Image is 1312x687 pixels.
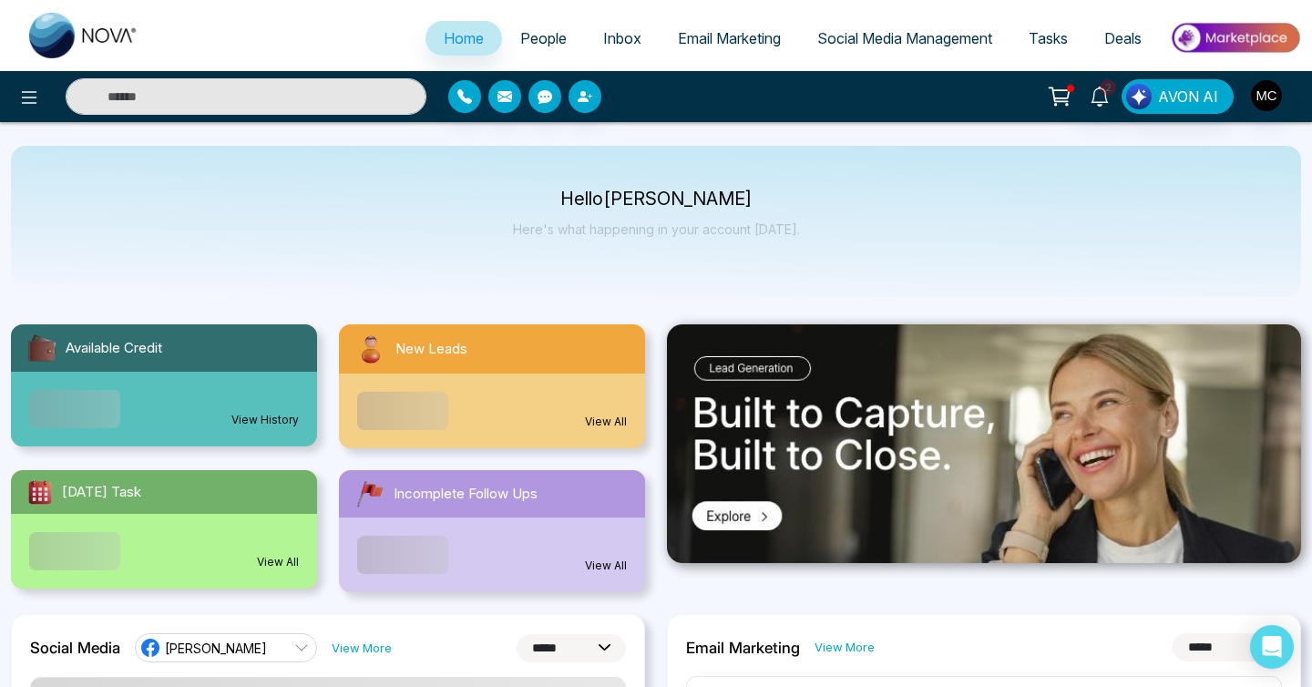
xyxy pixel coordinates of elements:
[678,29,781,47] span: Email Marketing
[1251,80,1282,111] img: User Avatar
[1029,29,1068,47] span: Tasks
[1169,17,1301,58] img: Market-place.gif
[1126,84,1152,109] img: Lead Flow
[513,221,800,237] p: Here's what happening in your account [DATE].
[30,639,120,657] h2: Social Media
[1250,625,1294,669] div: Open Intercom Messenger
[817,29,992,47] span: Social Media Management
[354,477,386,510] img: followUps.svg
[660,21,799,56] a: Email Marketing
[585,558,627,574] a: View All
[1122,79,1234,114] button: AVON AI
[332,640,392,657] a: View More
[1078,79,1122,111] a: 2
[257,554,299,570] a: View All
[1104,29,1142,47] span: Deals
[444,29,484,47] span: Home
[26,477,55,507] img: todayTask.svg
[395,339,467,360] span: New Leads
[165,640,267,657] span: [PERSON_NAME]
[502,21,585,56] a: People
[354,332,388,366] img: newLeads.svg
[328,470,656,592] a: Incomplete Follow UpsView All
[667,324,1301,563] img: .
[66,338,162,359] span: Available Credit
[231,412,299,428] a: View History
[603,29,641,47] span: Inbox
[29,13,138,58] img: Nova CRM Logo
[585,414,627,430] a: View All
[1010,21,1086,56] a: Tasks
[26,332,58,364] img: availableCredit.svg
[799,21,1010,56] a: Social Media Management
[425,21,502,56] a: Home
[394,484,538,505] span: Incomplete Follow Ups
[520,29,567,47] span: People
[62,482,141,503] span: [DATE] Task
[513,191,800,207] p: Hello [PERSON_NAME]
[1158,86,1218,108] span: AVON AI
[815,639,875,656] a: View More
[686,639,800,657] h2: Email Marketing
[1100,79,1116,96] span: 2
[328,324,656,448] a: New LeadsView All
[1086,21,1160,56] a: Deals
[585,21,660,56] a: Inbox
